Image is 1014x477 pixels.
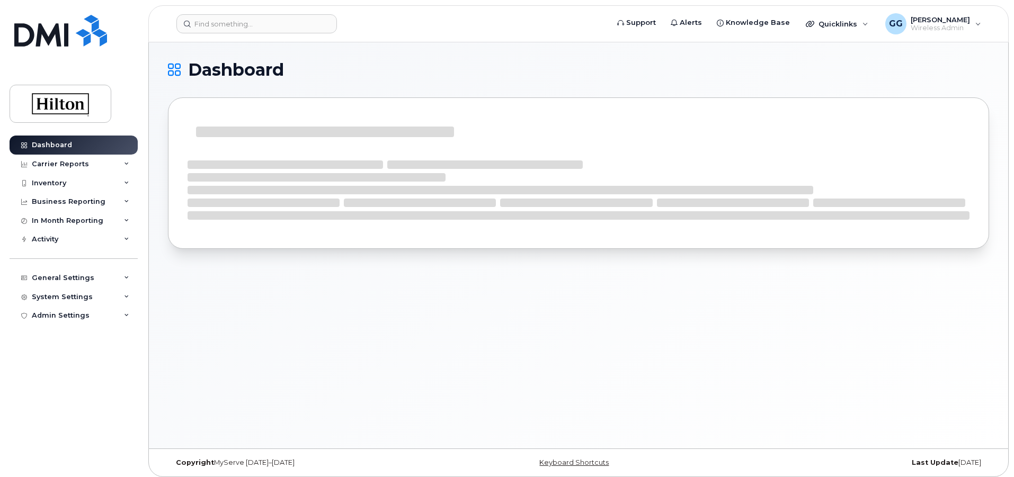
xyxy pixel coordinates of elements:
span: Dashboard [188,62,284,78]
a: Keyboard Shortcuts [539,458,609,466]
strong: Last Update [912,458,958,466]
div: MyServe [DATE]–[DATE] [168,458,442,467]
strong: Copyright [176,458,214,466]
div: [DATE] [715,458,989,467]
